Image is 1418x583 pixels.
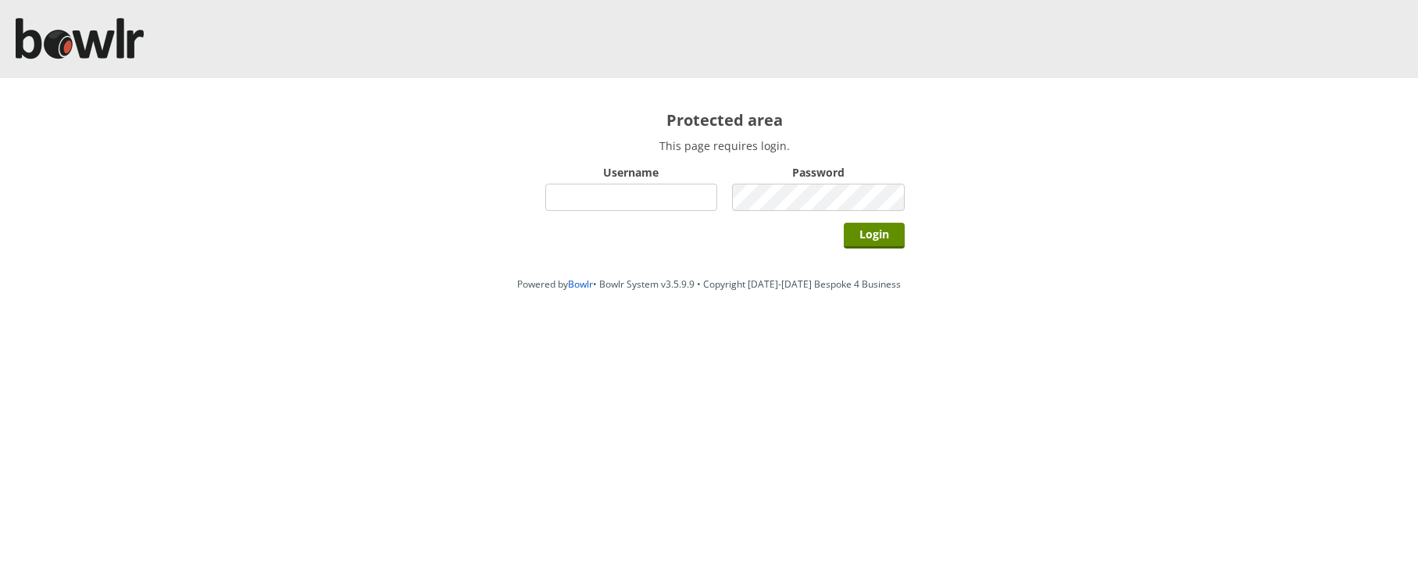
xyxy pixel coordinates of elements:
[517,277,901,291] span: Powered by • Bowlr System v3.5.9.9 • Copyright [DATE]-[DATE] Bespoke 4 Business
[545,138,905,153] p: This page requires login.
[844,223,905,249] input: Login
[545,109,905,131] h2: Protected area
[732,165,905,180] label: Password
[568,277,593,291] a: Bowlr
[545,165,718,180] label: Username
